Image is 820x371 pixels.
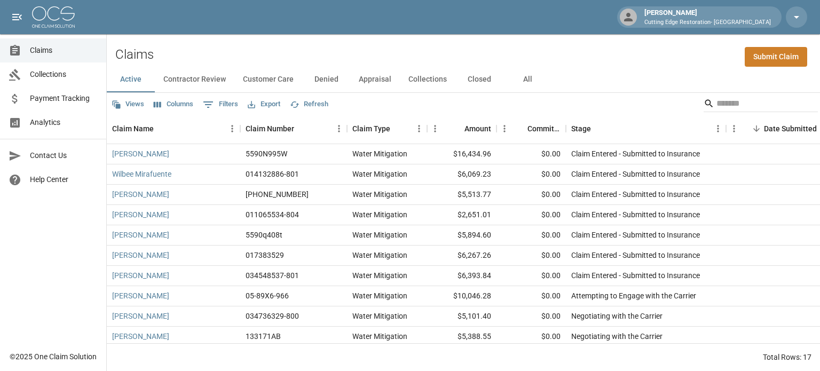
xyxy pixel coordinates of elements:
div: $0.00 [496,327,566,347]
button: Sort [294,121,309,136]
button: Export [245,96,283,113]
div: Water Mitigation [352,209,407,220]
div: Claim Entered - Submitted to Insurance [571,250,700,261]
button: Closed [455,67,503,92]
div: $0.00 [496,286,566,306]
div: 01-009-276074 [246,189,309,200]
button: Menu [411,121,427,137]
div: Stage [571,114,591,144]
a: [PERSON_NAME] [112,148,169,159]
div: Claim Name [112,114,154,144]
a: Wilbee Mirafuente [112,169,171,179]
a: Submit Claim [745,47,807,67]
button: Contractor Review [155,67,234,92]
div: Claim Number [246,114,294,144]
button: Sort [591,121,606,136]
button: Sort [749,121,764,136]
div: $5,513.77 [427,185,496,205]
div: © 2025 One Claim Solution [10,351,97,362]
div: Amount [427,114,496,144]
div: $0.00 [496,266,566,286]
span: Payment Tracking [30,93,98,104]
div: Search [704,95,818,114]
div: Water Mitigation [352,230,407,240]
button: Sort [450,121,464,136]
div: Claim Entered - Submitted to Insurance [571,189,700,200]
button: Sort [390,121,405,136]
div: $6,069.23 [427,164,496,185]
div: 014132886-801 [246,169,299,179]
div: Water Mitigation [352,148,407,159]
div: Claim Entered - Submitted to Insurance [571,148,700,159]
button: Show filters [200,96,241,113]
div: Committed Amount [527,114,561,144]
div: 011065534-804 [246,209,299,220]
div: $5,101.40 [427,306,496,327]
a: [PERSON_NAME] [112,209,169,220]
div: Stage [566,114,726,144]
div: $6,393.84 [427,266,496,286]
div: $10,046.28 [427,286,496,306]
div: Claim Entered - Submitted to Insurance [571,230,700,240]
div: Claim Entered - Submitted to Insurance [571,270,700,281]
div: Claim Entered - Submitted to Insurance [571,169,700,179]
button: Collections [400,67,455,92]
span: Analytics [30,117,98,128]
button: Denied [302,67,350,92]
a: [PERSON_NAME] [112,290,169,301]
div: Claim Name [107,114,240,144]
span: Collections [30,69,98,80]
button: Menu [496,121,512,137]
div: Water Mitigation [352,250,407,261]
div: Date Submitted [764,114,817,144]
div: $5,388.55 [427,327,496,347]
div: Total Rows: 17 [763,352,811,362]
button: Menu [224,121,240,137]
div: Committed Amount [496,114,566,144]
div: Amount [464,114,491,144]
button: Customer Care [234,67,302,92]
button: Menu [427,121,443,137]
button: Menu [726,121,742,137]
div: Negotiating with the Carrier [571,311,663,321]
div: 017383529 [246,250,284,261]
div: $0.00 [496,144,566,164]
a: [PERSON_NAME] [112,250,169,261]
a: [PERSON_NAME] [112,189,169,200]
p: Cutting Edge Restoration- [GEOGRAPHIC_DATA] [644,18,771,27]
div: 05-89X6-966 [246,290,289,301]
div: $5,894.60 [427,225,496,246]
div: $0.00 [496,225,566,246]
div: Water Mitigation [352,311,407,321]
div: Water Mitigation [352,290,407,301]
a: [PERSON_NAME] [112,311,169,321]
div: $0.00 [496,164,566,185]
div: $6,267.26 [427,246,496,266]
div: 034736329-800 [246,311,299,321]
h2: Claims [115,47,154,62]
button: open drawer [6,6,28,28]
div: $0.00 [496,306,566,327]
div: [PERSON_NAME] [640,7,775,27]
span: Contact Us [30,150,98,161]
button: Select columns [151,96,196,113]
div: 5590q408t [246,230,282,240]
div: Water Mitigation [352,169,407,179]
div: $2,651.01 [427,205,496,225]
div: Negotiating with the Carrier [571,331,663,342]
a: [PERSON_NAME] [112,230,169,240]
button: Sort [512,121,527,136]
img: ocs-logo-white-transparent.png [32,6,75,28]
a: [PERSON_NAME] [112,331,169,342]
div: Water Mitigation [352,331,407,342]
button: Menu [710,121,726,137]
div: dynamic tabs [107,67,820,92]
button: Sort [154,121,169,136]
div: $16,434.96 [427,144,496,164]
button: All [503,67,551,92]
div: 034548537-801 [246,270,299,281]
div: 133171AB [246,331,281,342]
div: $0.00 [496,246,566,266]
button: Menu [331,121,347,137]
span: Claims [30,45,98,56]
